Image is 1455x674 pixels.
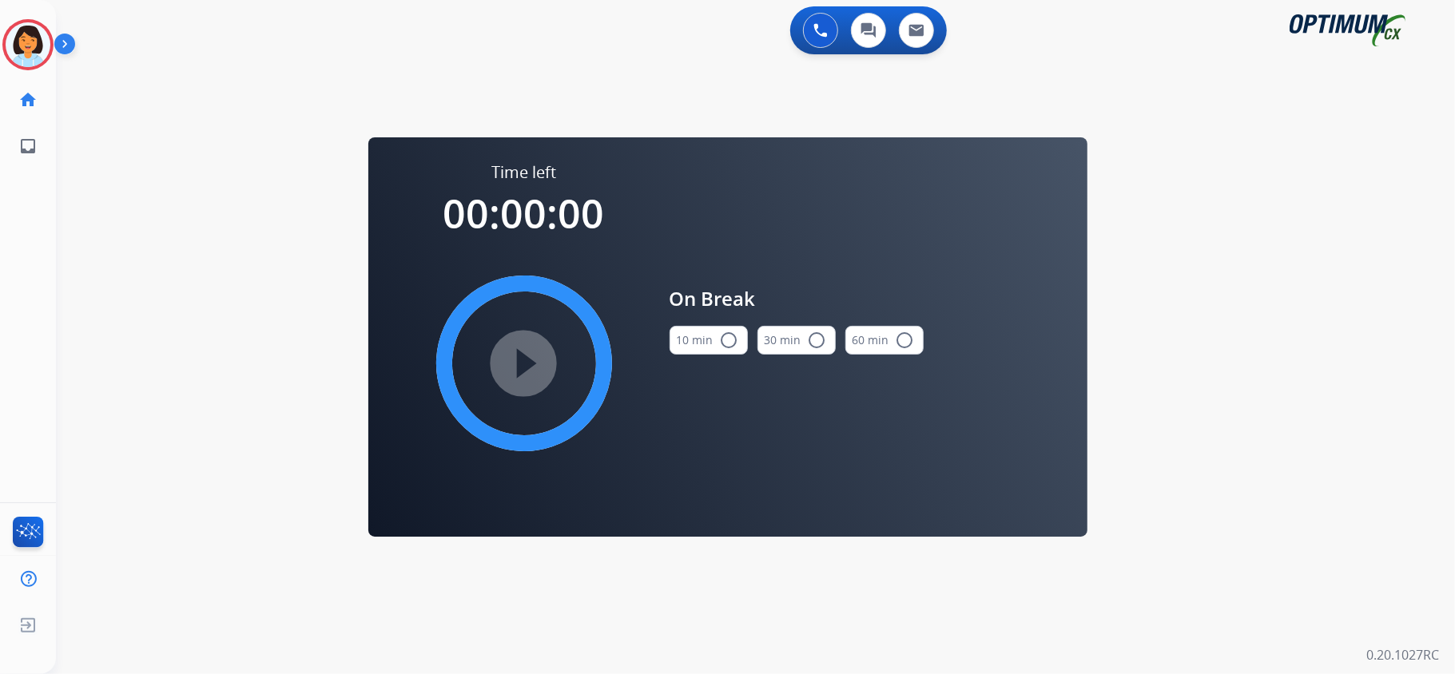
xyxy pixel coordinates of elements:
p: 0.20.1027RC [1366,645,1439,664]
mat-icon: home [18,90,38,109]
span: Time left [491,161,556,184]
span: On Break [670,284,924,313]
img: avatar [6,22,50,67]
mat-icon: radio_button_unchecked [720,331,739,350]
button: 60 min [845,326,924,355]
button: 30 min [757,326,836,355]
mat-icon: radio_button_unchecked [808,331,827,350]
mat-icon: radio_button_unchecked [896,331,915,350]
span: 00:00:00 [443,186,605,240]
button: 10 min [670,326,748,355]
mat-icon: inbox [18,137,38,156]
